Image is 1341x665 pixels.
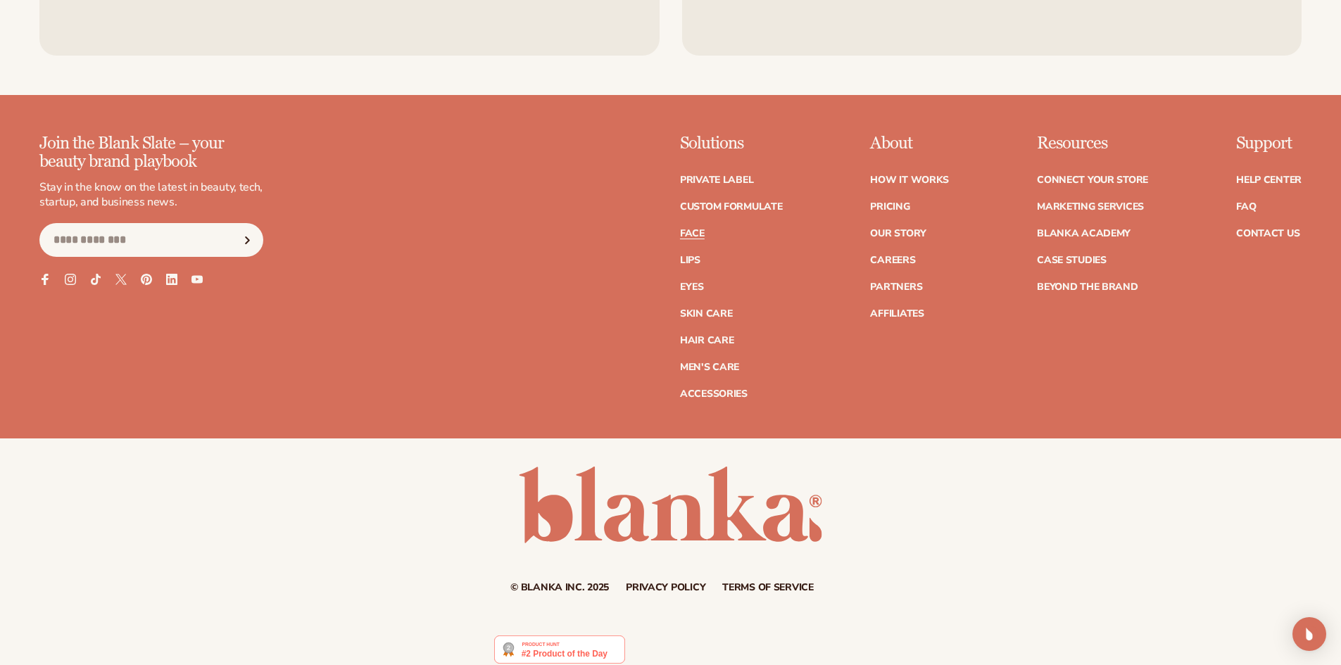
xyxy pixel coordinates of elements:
a: Contact Us [1236,229,1299,239]
a: Private label [680,175,753,185]
p: Resources [1037,134,1148,153]
a: Affiliates [870,309,924,319]
a: Marketing services [1037,202,1144,212]
a: Hair Care [680,336,734,346]
a: Lips [680,255,700,265]
a: Pricing [870,202,909,212]
a: Skin Care [680,309,732,319]
a: FAQ [1236,202,1256,212]
a: How It Works [870,175,949,185]
p: Stay in the know on the latest in beauty, tech, startup, and business news. [39,180,263,210]
p: Join the Blank Slate – your beauty brand playbook [39,134,263,172]
button: Subscribe [232,223,263,257]
p: Solutions [680,134,783,153]
a: Beyond the brand [1037,282,1138,292]
a: Help Center [1236,175,1302,185]
p: Support [1236,134,1302,153]
a: Custom formulate [680,202,783,212]
a: Face [680,229,705,239]
p: About [870,134,949,153]
a: Terms of service [722,583,814,593]
a: Our Story [870,229,926,239]
small: © Blanka Inc. 2025 [510,581,609,594]
img: Blanka - Start a beauty or cosmetic line in under 5 minutes | Product Hunt [494,635,624,664]
a: Case Studies [1037,255,1107,265]
a: Men's Care [680,362,739,372]
a: Careers [870,255,915,265]
a: Privacy policy [626,583,705,593]
a: Blanka Academy [1037,229,1131,239]
a: Connect your store [1037,175,1148,185]
div: Open Intercom Messenger [1292,617,1326,651]
a: Eyes [680,282,704,292]
a: Accessories [680,389,748,399]
a: Partners [870,282,922,292]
